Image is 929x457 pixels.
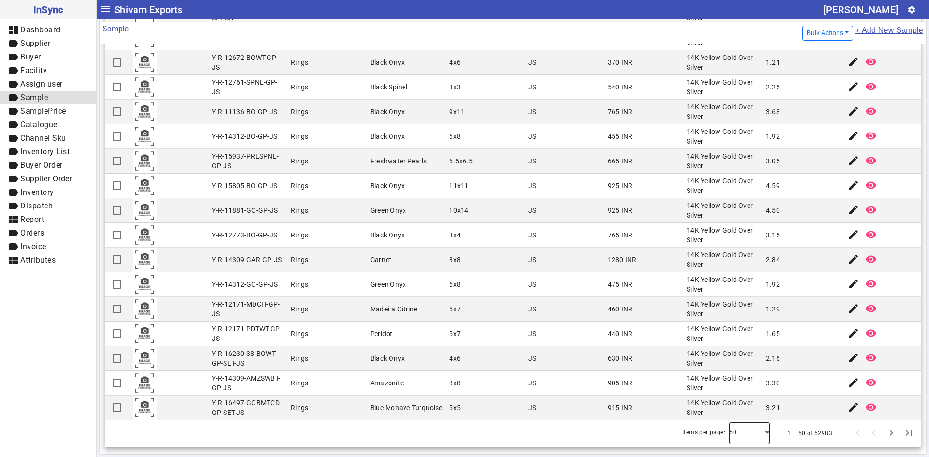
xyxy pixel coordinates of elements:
[608,107,633,117] div: 765 INR
[133,198,157,222] img: comingsoon.png
[848,155,859,166] mat-icon: edit
[20,106,66,116] span: SamplePrice
[212,299,285,319] div: Y-R-12171-MDCIT-GP-JS
[212,107,278,117] div: Y-R-11136-BO-GP-JS
[766,58,780,67] div: 1.21
[370,354,405,363] div: Black Onyx
[687,275,760,294] div: 14K Yellow Gold Over Silver
[20,39,50,48] span: Supplier
[212,206,278,215] div: Y-R-11881-GO-GP-JS
[766,206,780,215] div: 4.50
[8,133,19,144] mat-icon: label
[370,156,427,166] div: Freshwater Pearls
[449,378,461,388] div: 8x8
[907,5,916,14] mat-icon: settings
[370,378,404,388] div: Amazonite
[687,201,760,220] div: 14K Yellow Gold Over Silver
[20,242,46,251] span: Invoice
[291,58,308,67] div: Rings
[370,82,407,92] div: Black Spinel
[133,248,157,272] img: comingsoon.png
[100,22,926,44] mat-card-header: Sample
[528,255,537,265] div: JS
[608,181,633,191] div: 925 INR
[608,230,633,240] div: 765 INR
[449,354,461,363] div: 4x6
[370,132,405,141] div: Black Onyx
[20,161,63,170] span: Buyer Order
[8,160,19,171] mat-icon: label
[8,105,19,117] mat-icon: label
[608,156,633,166] div: 665 INR
[528,329,537,339] div: JS
[133,346,157,370] img: comingsoon.png
[20,133,66,143] span: Channel Sku
[20,93,48,102] span: Sample
[133,100,157,124] img: comingsoon.png
[212,77,285,97] div: Y-R-12761-SPNL-GP-JS
[8,24,19,36] mat-icon: dashboard
[449,329,461,339] div: 5x7
[291,82,308,92] div: Rings
[449,280,461,289] div: 6x8
[212,132,278,141] div: Y-R-14312-BO-GP-JS
[291,206,308,215] div: Rings
[528,156,537,166] div: JS
[848,130,859,142] mat-icon: edit
[291,280,308,289] div: Rings
[766,304,780,314] div: 1.29
[865,278,877,290] mat-icon: remove_red_eye
[865,155,877,166] mat-icon: remove_red_eye
[528,354,537,363] div: JS
[20,79,63,88] span: Assign user
[608,354,633,363] div: 630 INR
[848,303,859,314] mat-icon: edit
[802,26,854,41] button: Bulk Actions
[608,58,633,67] div: 370 INR
[608,329,633,339] div: 440 INR
[133,371,157,395] img: comingsoon.png
[370,255,392,265] div: Garnet
[291,156,308,166] div: Rings
[8,65,19,76] mat-icon: label
[291,230,308,240] div: Rings
[528,58,537,67] div: JS
[848,253,859,265] mat-icon: edit
[291,304,308,314] div: Rings
[133,223,157,247] img: comingsoon.png
[100,3,111,15] mat-icon: menu
[133,149,157,173] img: comingsoon.png
[528,107,537,117] div: JS
[370,181,405,191] div: Black Onyx
[20,25,60,34] span: Dashboard
[8,2,89,17] span: InSync
[133,272,157,296] img: comingsoon.png
[20,215,44,224] span: Report
[865,105,877,117] mat-icon: remove_red_eye
[8,146,19,158] mat-icon: label
[8,254,19,266] mat-icon: view_module
[682,428,725,437] div: Items per page:
[212,53,285,72] div: Y-R-12672-BOWT-GP-JS
[608,304,633,314] div: 460 INR
[883,425,900,442] button: Next page
[766,156,780,166] div: 3.05
[766,354,780,363] div: 2.16
[528,181,537,191] div: JS
[20,255,56,265] span: Attributes
[370,304,418,314] div: Madeira Citrine
[687,176,760,195] div: 14K Yellow Gold Over Silver
[133,50,157,74] img: comingsoon.png
[8,38,19,49] mat-icon: label
[848,56,859,68] mat-icon: edit
[848,179,859,191] mat-icon: edit
[8,173,19,185] mat-icon: label
[528,403,537,413] div: JS
[687,151,760,171] div: 14K Yellow Gold Over Silver
[212,230,278,240] div: Y-R-12773-BO-GP-JS
[212,324,285,343] div: Y-R-12171-PDTWT-GP-JS
[20,52,41,61] span: Buyer
[20,174,72,183] span: Supplier Order
[766,107,780,117] div: 3.68
[8,214,19,225] mat-icon: view_module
